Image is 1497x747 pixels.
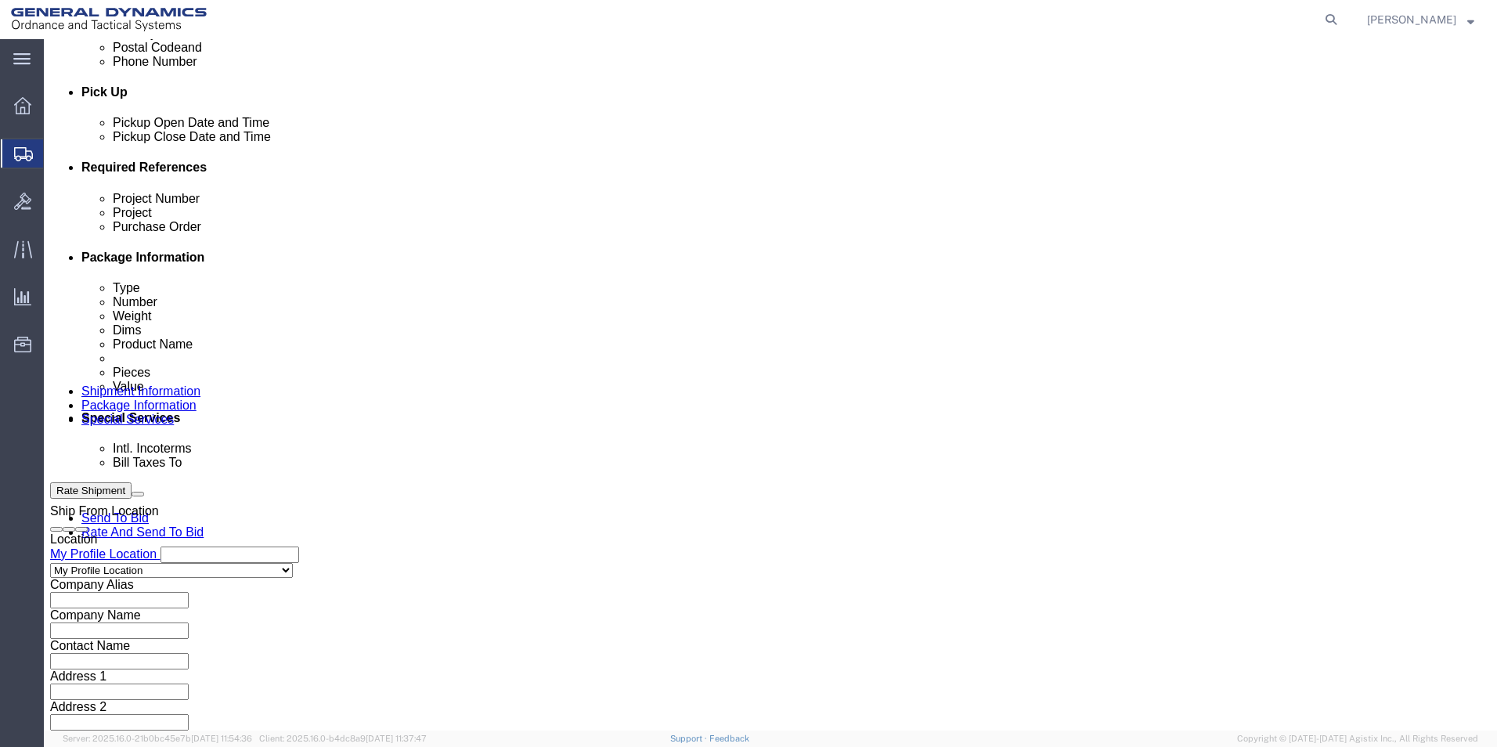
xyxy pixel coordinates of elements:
[709,734,749,743] a: Feedback
[366,734,427,743] span: [DATE] 11:37:47
[63,734,252,743] span: Server: 2025.16.0-21b0bc45e7b
[11,8,207,31] img: logo
[44,39,1497,731] iframe: FS Legacy Container
[1367,11,1456,28] span: LaShirl Montgomery
[1366,10,1475,29] button: [PERSON_NAME]
[1237,732,1478,745] span: Copyright © [DATE]-[DATE] Agistix Inc., All Rights Reserved
[191,734,252,743] span: [DATE] 11:54:36
[670,734,709,743] a: Support
[259,734,427,743] span: Client: 2025.16.0-b4dc8a9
